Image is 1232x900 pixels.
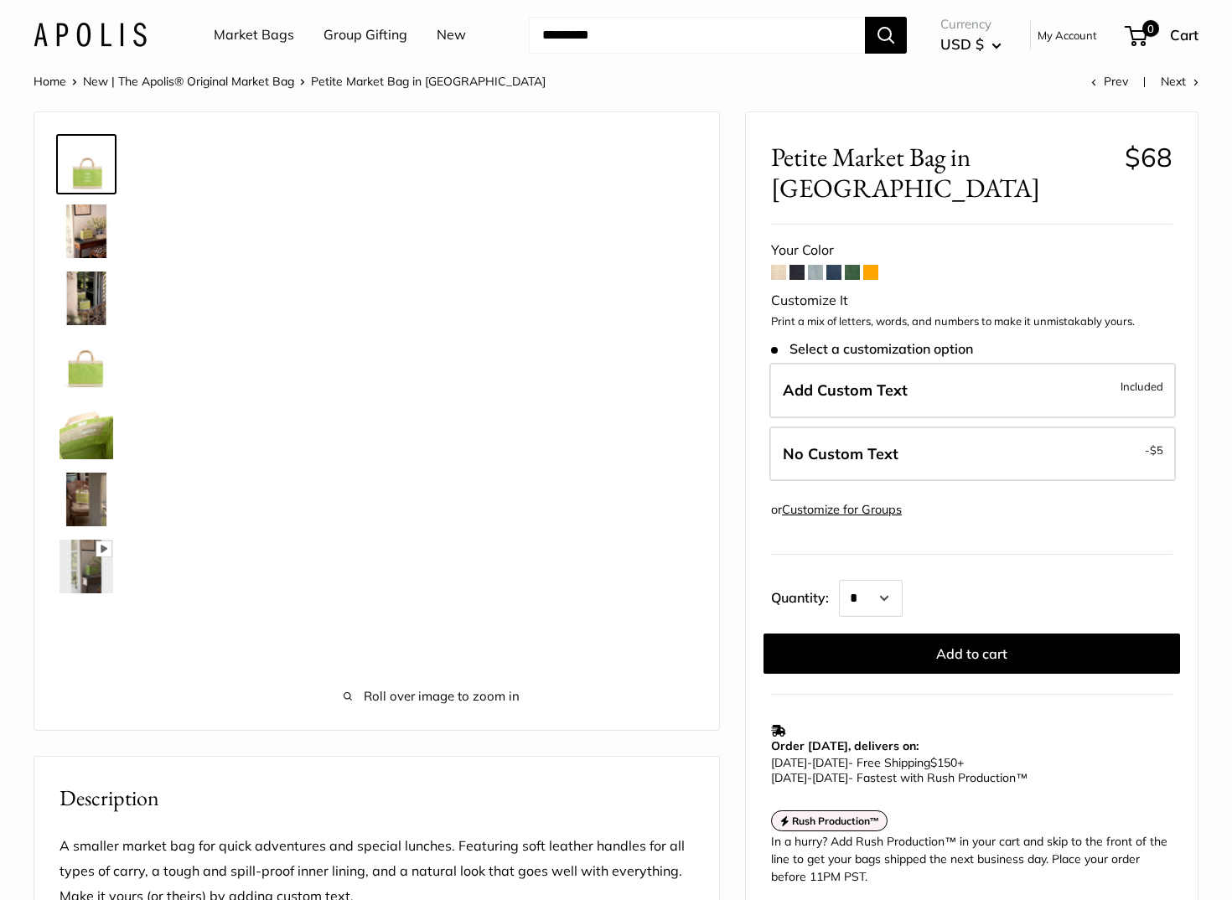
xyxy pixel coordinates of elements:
span: 0 [1142,20,1159,37]
span: $150 [930,755,957,770]
span: Petite Market Bag in [GEOGRAPHIC_DATA] [771,142,1112,204]
a: 0 Cart [1126,22,1198,49]
strong: Order [DATE], delivers on: [771,738,919,753]
span: - [807,770,812,785]
a: Petite Market Bag in Chartreuse [56,536,116,597]
img: Petite Market Bag in Chartreuse [60,204,113,258]
a: Petite Market Bag in Chartreuse [56,469,116,530]
nav: Breadcrumb [34,70,546,92]
span: - [1145,440,1163,460]
span: - [807,755,812,770]
div: Customize It [771,288,1172,313]
a: Petite Market Bag in Chartreuse [56,201,116,261]
span: Add Custom Text [783,380,908,400]
input: Search... [529,17,865,54]
span: Cart [1170,26,1198,44]
a: Petite Market Bag in Chartreuse [56,335,116,396]
a: Home [34,74,66,89]
p: - Free Shipping + [771,755,1164,785]
span: [DATE] [812,770,848,785]
span: Select a customization option [771,341,973,357]
button: Search [865,17,907,54]
img: Petite Market Bag in Chartreuse [60,473,113,526]
button: USD $ [940,31,1002,58]
a: Petite Market Bag in Chartreuse [56,268,116,328]
label: Quantity: [771,575,839,617]
label: Add Custom Text [769,363,1176,418]
span: [DATE] [812,755,848,770]
span: Currency [940,13,1002,36]
div: or [771,499,902,521]
img: Apolis [34,23,147,47]
a: Petite Market Bag in Chartreuse [56,402,116,463]
span: No Custom Text [783,444,898,463]
a: Group Gifting [324,23,407,48]
a: Prev [1091,74,1128,89]
img: Petite Market Bag in Chartreuse [60,406,113,459]
span: Petite Market Bag in [GEOGRAPHIC_DATA] [311,74,546,89]
img: Petite Market Bag in Chartreuse [60,137,113,191]
span: Included [1121,376,1163,396]
img: Petite Market Bag in Chartreuse [60,339,113,392]
p: Print a mix of letters, words, and numbers to make it unmistakably yours. [771,313,1172,330]
a: Next [1161,74,1198,89]
a: My Account [1038,25,1097,45]
a: Customize for Groups [782,502,902,517]
strong: Rush Production™ [792,815,880,827]
span: [DATE] [771,755,807,770]
span: USD $ [940,35,984,53]
img: Petite Market Bag in Chartreuse [60,540,113,593]
h2: Description [60,782,694,815]
span: $68 [1125,141,1172,173]
a: New [437,23,466,48]
a: Market Bags [214,23,294,48]
label: Leave Blank [769,427,1176,482]
span: Roll over image to zoom in [168,685,694,708]
a: Petite Market Bag in Chartreuse [56,134,116,194]
img: Petite Market Bag in Chartreuse [60,272,113,325]
div: Your Color [771,238,1172,263]
span: $5 [1150,443,1163,457]
span: - Fastest with Rush Production™ [771,770,1028,785]
span: [DATE] [771,770,807,785]
a: New | The Apolis® Original Market Bag [83,74,294,89]
button: Add to cart [764,634,1180,674]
